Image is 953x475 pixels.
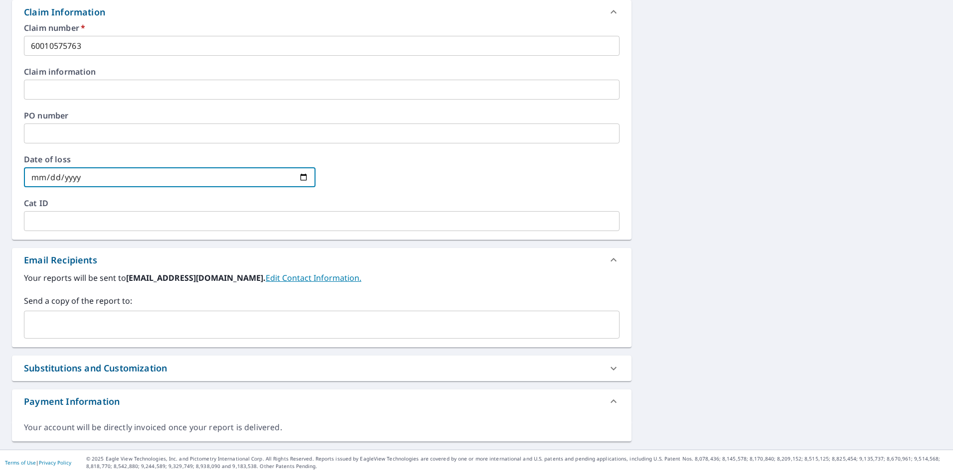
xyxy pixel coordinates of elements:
a: Privacy Policy [39,459,71,466]
div: Your account will be directly invoiced once your report is delivered. [24,422,620,433]
label: Cat ID [24,199,620,207]
label: Claim number [24,24,620,32]
label: Date of loss [24,155,316,163]
b: [EMAIL_ADDRESS][DOMAIN_NAME]. [126,272,266,283]
div: Claim Information [24,5,105,19]
div: Substitutions and Customization [12,356,632,381]
label: Your reports will be sent to [24,272,620,284]
div: Email Recipients [24,253,97,267]
p: | [5,460,71,466]
label: Send a copy of the report to: [24,295,620,307]
label: PO number [24,112,620,119]
div: Payment Information [24,395,120,408]
div: Substitutions and Customization [24,361,167,375]
label: Claim information [24,68,620,76]
div: Payment Information [12,389,632,413]
div: Email Recipients [12,248,632,272]
p: © 2025 Eagle View Technologies, Inc. and Pictometry International Corp. All Rights Reserved. Repo... [86,455,948,470]
a: EditContactInfo [266,272,361,283]
a: Terms of Use [5,459,36,466]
